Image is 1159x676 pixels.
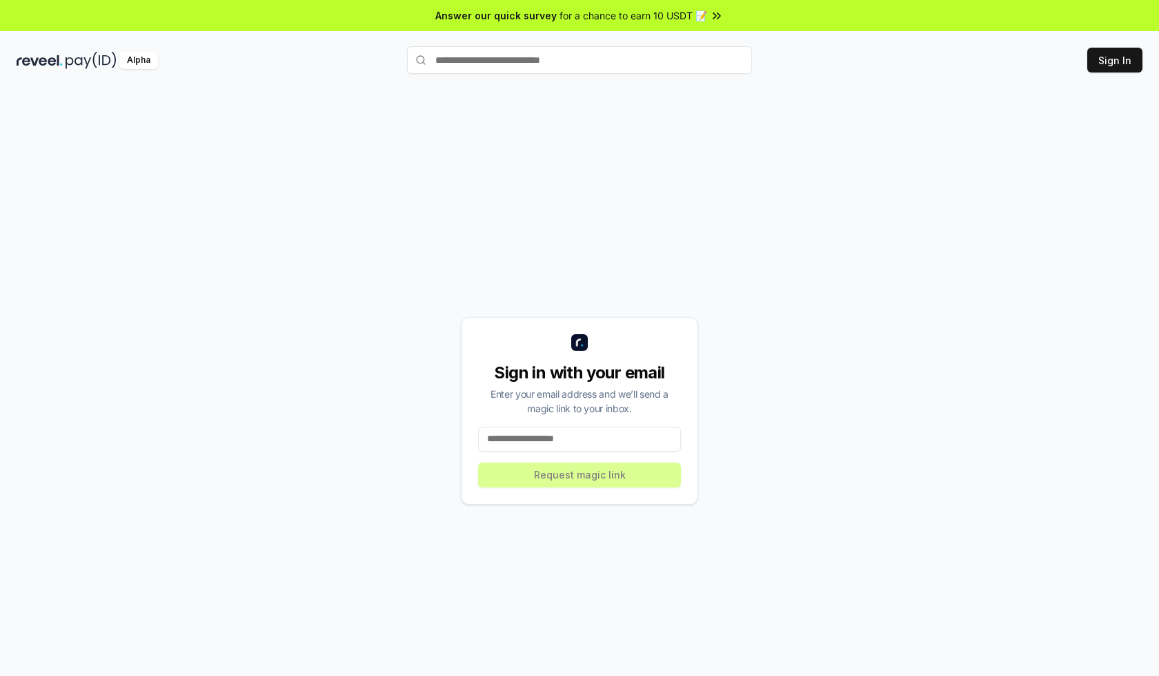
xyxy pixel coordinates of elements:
[66,52,117,69] img: pay_id
[571,334,588,351] img: logo_small
[435,8,557,23] span: Answer our quick survey
[17,52,63,69] img: reveel_dark
[478,362,681,384] div: Sign in with your email
[1087,48,1142,73] button: Sign In
[119,52,158,69] div: Alpha
[478,387,681,416] div: Enter your email address and we’ll send a magic link to your inbox.
[559,8,707,23] span: for a chance to earn 10 USDT 📝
